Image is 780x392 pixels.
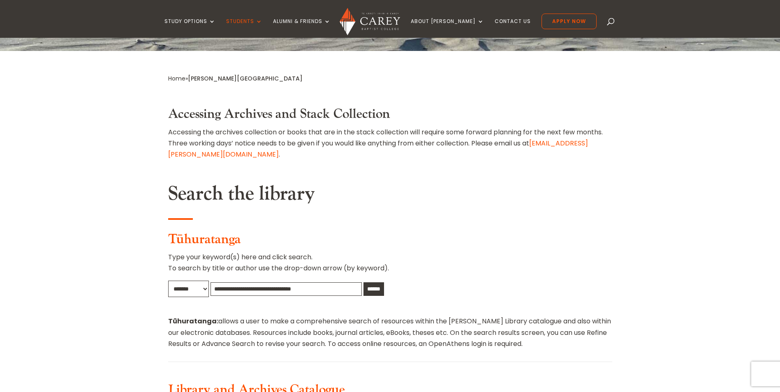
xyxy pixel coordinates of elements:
h2: Search the library [168,182,612,210]
span: [PERSON_NAME][GEOGRAPHIC_DATA] [188,74,303,83]
p: Accessing the archives collection or books that are in the stack collection will require some for... [168,127,612,160]
h3: Tūhuratanga [168,232,612,251]
a: About [PERSON_NAME] [411,18,484,38]
img: Carey Baptist College [340,8,400,35]
a: Study Options [164,18,215,38]
a: Students [226,18,262,38]
a: Alumni & Friends [273,18,331,38]
p: Type your keyword(s) here and click search. To search by title or author use the drop-down arrow ... [168,251,612,280]
a: Contact Us [495,18,531,38]
strong: Tūhuratanga: [168,316,218,326]
p: allows a user to make a comprehensive search of resources within the [PERSON_NAME] Library catalo... [168,316,612,349]
span: » [168,74,303,83]
a: Home [168,74,185,83]
h3: Accessing Archives and Stack Collection [168,106,612,126]
a: Apply Now [542,14,597,29]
